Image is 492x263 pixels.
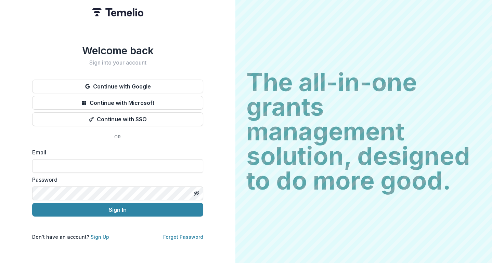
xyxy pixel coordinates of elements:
[32,112,203,126] button: Continue with SSO
[91,234,109,240] a: Sign Up
[32,203,203,217] button: Sign In
[32,44,203,57] h1: Welcome back
[32,233,109,240] p: Don't have an account?
[32,80,203,93] button: Continue with Google
[32,148,199,156] label: Email
[32,96,203,110] button: Continue with Microsoft
[191,188,202,199] button: Toggle password visibility
[92,8,143,16] img: Temelio
[163,234,203,240] a: Forgot Password
[32,59,203,66] h2: Sign into your account
[32,176,199,184] label: Password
